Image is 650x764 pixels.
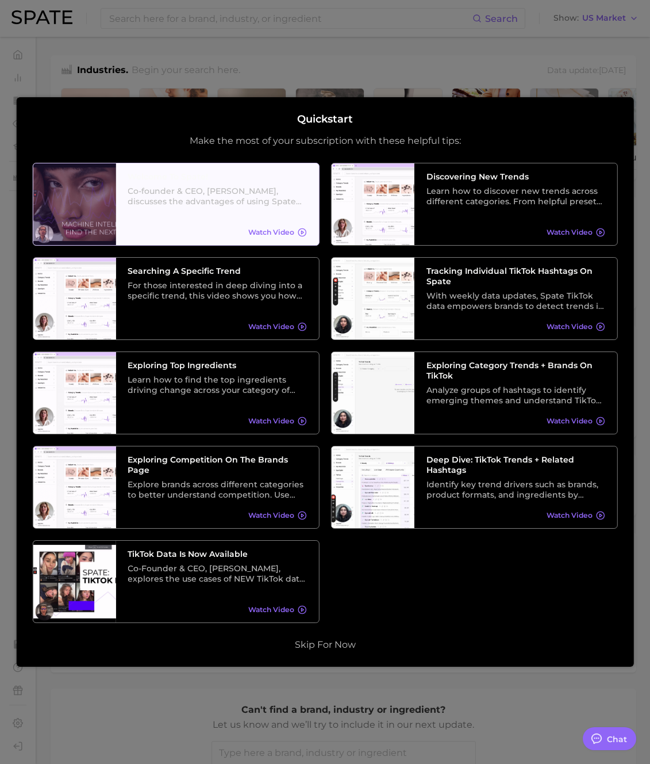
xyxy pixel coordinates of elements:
div: Analyze groups of hashtags to identify emerging themes and understand TikTok trends at a higher l... [426,385,605,406]
span: Watch Video [248,605,294,614]
h3: Exploring Category Trends + Brands on TikTok [426,360,605,381]
div: With weekly data updates, Spate TikTok data empowers brands to detect trends in the earliest stag... [426,291,605,311]
h3: Exploring Competition on the Brands Page [128,454,306,475]
h3: Discovering New Trends [426,171,605,182]
a: Tracking Individual TikTok Hashtags on SpateWith weekly data updates, Spate TikTok data empowers ... [331,257,618,340]
div: Learn how to find the top ingredients driving change across your category of choice. From broad c... [128,375,306,395]
h3: Tracking Individual TikTok Hashtags on Spate [426,266,605,286]
div: Co-founder & CEO, [PERSON_NAME], discusses the advantages of using Spate data as well as its vari... [128,186,306,207]
div: For those interested in deep diving into a specific trend, this video shows you how to search tre... [128,280,306,301]
h3: Searching A Specific Trend [128,266,306,276]
span: Watch Video [547,228,593,236]
a: Exploring Competition on the Brands PageExplore brands across different categories to better unde... [32,446,319,529]
h3: TikTok data is now available [128,549,306,559]
h2: Quickstart [297,113,353,126]
a: Exploring Category Trends + Brands on TikTokAnalyze groups of hashtags to identify emerging theme... [331,352,618,434]
a: Deep Dive: TikTok Trends + Related HashtagsIdentify key trend drivers such as brands, product for... [331,446,618,529]
a: Welcome to Spate!Co-founder & CEO, [PERSON_NAME], discusses the advantages of using Spate data as... [32,163,319,246]
span: Watch Video [248,228,294,236]
span: Watch Video [248,417,294,425]
span: Watch Video [547,511,593,519]
div: Learn how to discover new trends across different categories. From helpful preset filters to diff... [426,186,605,207]
div: Co-Founder & CEO, [PERSON_NAME], explores the use cases of NEW TikTok data and its relationship w... [128,563,306,584]
a: Discovering New TrendsLearn how to discover new trends across different categories. From helpful ... [331,163,618,246]
button: Skip for now [291,639,359,651]
span: Watch Video [547,417,593,425]
h3: Welcome to Spate! [128,171,306,182]
a: TikTok data is now availableCo-Founder & CEO, [PERSON_NAME], explores the use cases of NEW TikTok... [32,540,319,623]
span: Watch Video [248,511,294,519]
span: Watch Video [547,322,593,331]
a: Exploring Top IngredientsLearn how to find the top ingredients driving change across your categor... [32,352,319,434]
a: Searching A Specific TrendFor those interested in deep diving into a specific trend, this video s... [32,257,319,340]
h3: Exploring Top Ingredients [128,360,306,370]
div: Explore brands across different categories to better understand competition. Use different preset... [128,479,306,500]
span: Watch Video [248,322,294,331]
p: Make the most of your subscription with these helpful tips: [190,135,461,147]
div: Identify key trend drivers such as brands, product formats, and ingredients by leveraging a categ... [426,479,605,500]
h3: Deep Dive: TikTok Trends + Related Hashtags [426,454,605,475]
